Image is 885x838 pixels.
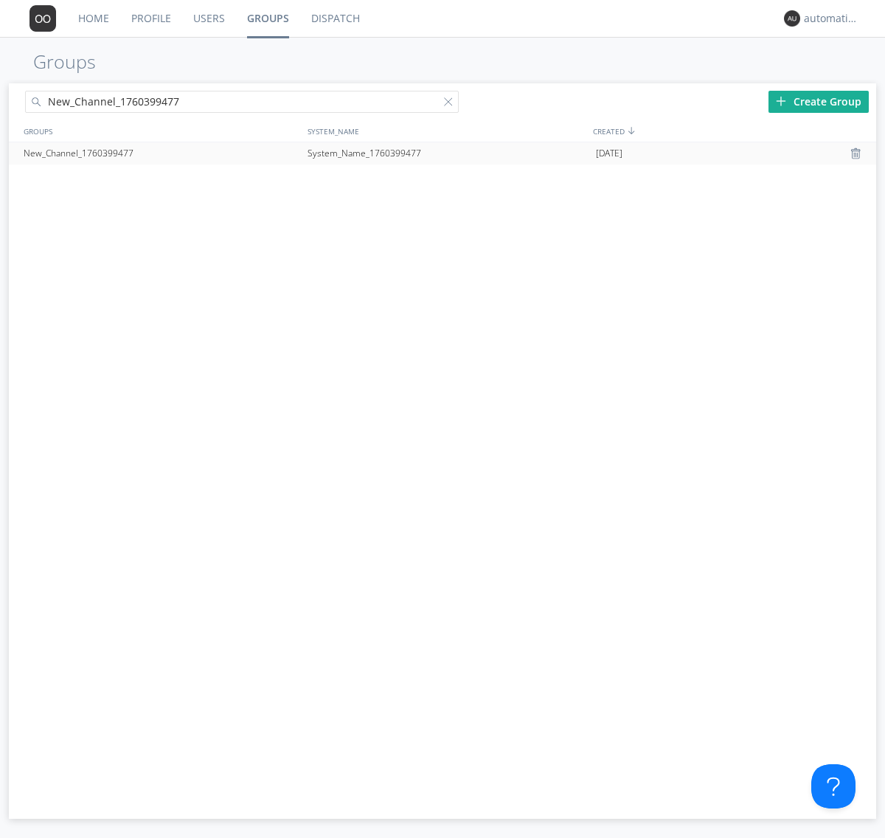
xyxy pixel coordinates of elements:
a: New_Channel_1760399477System_Name_1760399477[DATE] [9,142,876,165]
img: plus.svg [776,96,786,106]
div: Create Group [768,91,869,113]
div: GROUPS [20,120,300,142]
div: SYSTEM_NAME [304,120,589,142]
div: System_Name_1760399477 [304,142,592,165]
input: Search groups [25,91,459,113]
div: automation+dispatcher0014 [804,11,859,26]
img: 373638.png [29,5,56,32]
iframe: Toggle Customer Support [811,764,855,808]
div: New_Channel_1760399477 [20,142,304,165]
img: 373638.png [784,10,800,27]
span: [DATE] [596,142,622,165]
div: CREATED [589,120,876,142]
